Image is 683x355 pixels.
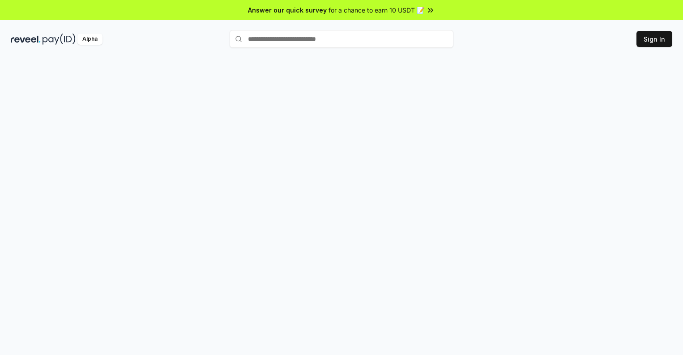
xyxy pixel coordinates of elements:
[636,31,672,47] button: Sign In
[11,34,41,45] img: reveel_dark
[43,34,76,45] img: pay_id
[77,34,102,45] div: Alpha
[329,5,424,15] span: for a chance to earn 10 USDT 📝
[248,5,327,15] span: Answer our quick survey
